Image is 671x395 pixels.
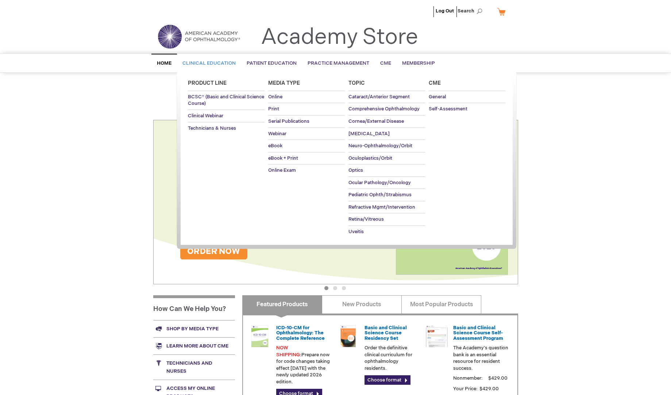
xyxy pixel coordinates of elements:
span: $429.00 [479,386,500,392]
span: Webinar [268,131,286,137]
span: General [429,94,446,100]
strong: Your Price: [453,386,478,392]
span: Cataract/Anterior Segment [348,94,410,100]
span: Pediatric Ophth/Strabismus [348,192,412,198]
span: Cme [429,80,441,86]
span: Search [458,4,485,18]
span: Home [157,60,171,66]
p: The Academy's question bank is an essential resource for resident success. [453,345,509,372]
font: NOW SHIPPING: [276,345,301,358]
span: Media Type [268,80,300,86]
a: Technicians and nurses [153,354,235,380]
a: Basic and Clinical Science Course Residency Set [365,325,407,341]
span: Clinical Education [182,60,236,66]
span: Online Exam [268,167,296,173]
span: Topic [348,80,365,86]
button: 2 of 3 [333,286,337,290]
span: Print [268,106,279,112]
span: Membership [402,60,435,66]
span: eBook + Print [268,155,298,161]
a: Most Popular Products [401,295,481,314]
a: Log Out [436,8,454,14]
span: Uveitis [348,229,364,235]
a: Featured Products [242,295,322,314]
a: Learn more about CME [153,337,235,354]
span: Cornea/External Disease [348,118,404,124]
span: BCSC® (Basic and Clinical Science Course) [188,94,264,107]
span: Self-Assessment [429,106,467,112]
span: Neuro-Ophthalmology/Orbit [348,143,412,149]
button: 1 of 3 [324,286,328,290]
span: Technicians & Nurses [188,125,236,131]
span: $429.00 [487,375,509,381]
a: Shop by media type [153,320,235,337]
a: Academy Store [261,24,418,50]
span: Oculoplastics/Orbit [348,155,392,161]
span: Practice Management [308,60,369,66]
span: Refractive Mgmt/Intervention [348,204,415,210]
span: Retina/Vitreous [348,216,384,222]
span: Clinical Webinar [188,113,223,119]
span: Serial Publications [268,118,309,124]
a: New Products [322,295,402,314]
span: Product Line [188,80,227,86]
a: Basic and Clinical Science Course Self-Assessment Program [453,325,503,341]
span: Optics [348,167,363,173]
img: 0120008u_42.png [249,325,271,347]
span: eBook [268,143,282,149]
span: Comprehensive Ophthalmology [348,106,420,112]
span: [MEDICAL_DATA] [348,131,390,137]
p: Order the definitive clinical curriculum for ophthalmology residents. [365,345,420,372]
span: Online [268,94,282,100]
h1: How Can We Help You? [153,295,235,320]
img: bcscself_20.jpg [426,325,448,347]
span: Ocular Pathology/Oncology [348,180,411,186]
span: CME [380,60,391,66]
button: 3 of 3 [342,286,346,290]
a: Choose format [365,375,410,385]
img: 02850963u_47.png [337,325,359,347]
strong: Nonmember: [453,374,483,383]
a: ICD-10-CM for Ophthalmology: The Complete Reference [276,325,325,341]
span: Patient Education [247,60,297,66]
p: Prepare now for code changes taking effect [DATE] with the newly updated 2026 edition. [276,345,332,385]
